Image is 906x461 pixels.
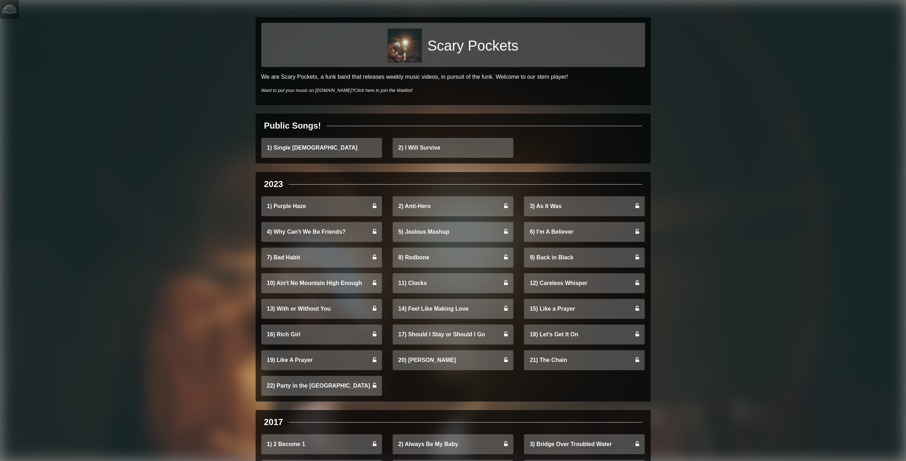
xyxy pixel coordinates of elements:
a: 15) Like a Prayer [524,299,645,319]
a: 19) Like A Prayer [261,350,382,370]
a: 1) Single [DEMOGRAPHIC_DATA] [261,138,382,158]
a: 5) Jealous Mashup [393,222,513,242]
a: 11) Clocks [393,273,513,293]
a: 22) Party in the [GEOGRAPHIC_DATA] [261,376,382,396]
a: 17) Should I Stay or Should I Go [393,325,513,345]
div: 2023 [264,178,283,191]
a: 2) Always Be My Baby [393,434,513,454]
a: 1) 2 Become 1 [261,434,382,454]
a: 3) Bridge Over Troubled Water [524,434,645,454]
a: 20) [PERSON_NAME] [393,350,513,370]
img: eb2b9f1fcec850ed7bd0394cef72471172fe51341a211d5a1a78223ca1d8a2ba.jpg [388,29,422,63]
h1: Scary Pockets [428,37,519,54]
a: 13) With or Without You [261,299,382,319]
a: 3) As It Was [524,196,645,216]
p: We are Scary Pockets, a funk band that releases weekly music videos, in pursuit of the funk. Welc... [261,73,645,81]
a: 7) Bad Habit [261,248,382,268]
a: 4) Why Can't We Be Friends? [261,222,382,242]
a: 16) Rich Girl [261,325,382,345]
a: 1) Purple Haze [261,196,382,216]
a: 12) Careless Whisper [524,273,645,293]
a: 6) I'm A Believer [524,222,645,242]
a: 8) Redbone [393,248,513,268]
i: Want to put your music on [DOMAIN_NAME]? [261,88,413,93]
a: 18) Let's Get It On [524,325,645,345]
a: Click here to join the Waitlist! [354,88,413,93]
a: 2) Anti-Hero [393,196,513,216]
a: 14) Feel Like Making Love [393,299,513,319]
div: Public Songs! [264,119,321,132]
a: 9) Back in Black [524,248,645,268]
img: logo-white-4c48a5e4bebecaebe01ca5a9d34031cfd3d4ef9ae749242e8c4bf12ef99f53e8.png [2,2,16,16]
div: 2017 [264,416,283,429]
a: 10) Ain't No Mountain High Enough [261,273,382,293]
a: 2) I Will Survive [393,138,513,158]
a: 21) The Chain [524,350,645,370]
